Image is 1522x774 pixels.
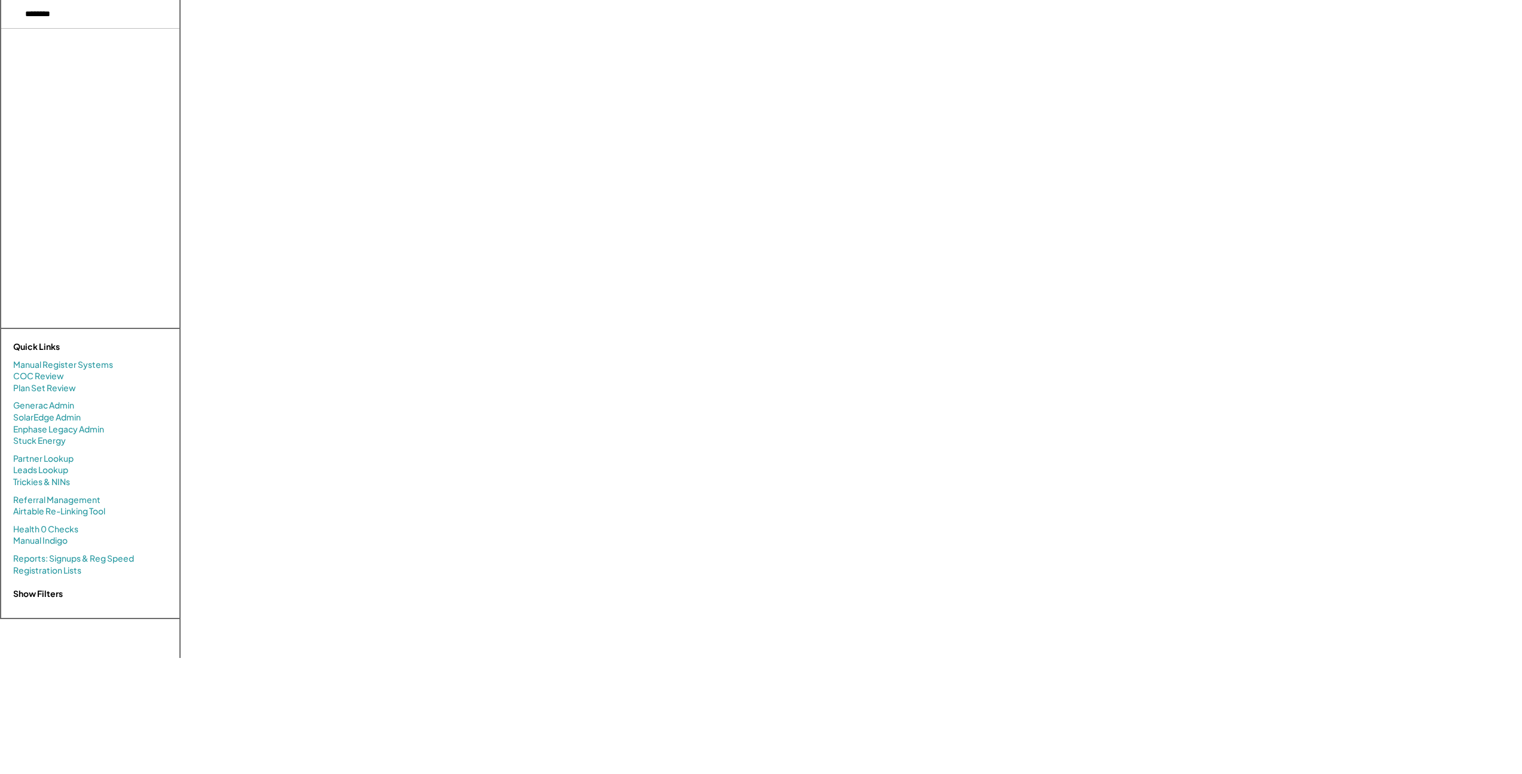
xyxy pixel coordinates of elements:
[13,382,76,394] a: Plan Set Review
[13,370,64,382] a: COC Review
[13,565,81,577] a: Registration Lists
[13,341,133,353] div: Quick Links
[13,412,81,423] a: SolarEdge Admin
[13,400,74,412] a: Generac Admin
[13,494,100,506] a: Referral Management
[13,423,104,435] a: Enphase Legacy Admin
[13,535,68,547] a: Manual Indigo
[13,553,134,565] a: Reports: Signups & Reg Speed
[13,359,113,371] a: Manual Register Systems
[13,523,78,535] a: Health 0 Checks
[13,505,105,517] a: Airtable Re-Linking Tool
[13,476,70,488] a: Trickies & NINs
[13,588,63,599] strong: Show Filters
[13,435,66,447] a: Stuck Energy
[13,464,68,476] a: Leads Lookup
[13,453,74,465] a: Partner Lookup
